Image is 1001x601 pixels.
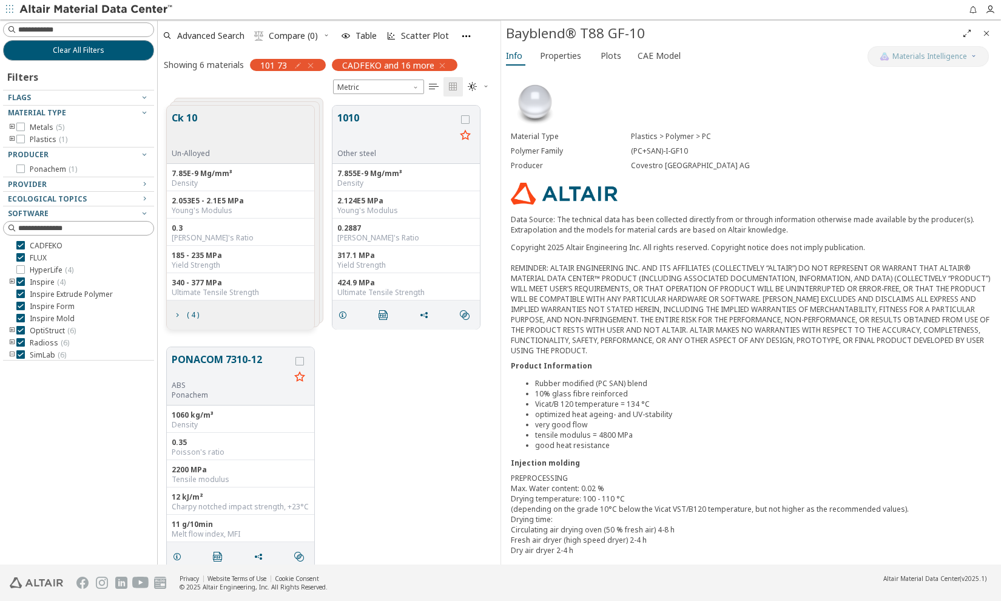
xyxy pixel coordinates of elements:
[631,132,991,141] div: Plastics > Polymer > PC
[3,148,154,162] button: Producer
[414,303,439,327] button: Share
[248,545,274,569] button: Share
[172,196,309,206] div: 2.053E5 - 2.1E5 MPa
[58,350,66,360] span: ( 6 )
[448,82,458,92] i: 
[158,97,500,565] div: grid
[443,77,463,97] button: Tile View
[172,410,309,420] div: 1060 kg/m³
[8,107,66,118] span: Material Type
[460,310,470,320] i: 
[172,206,309,216] div: Young's Modulus
[342,59,434,70] span: CADFEKO and 16 more
[30,326,76,336] span: OptiStruct
[337,110,456,149] button: 1010
[3,106,154,120] button: Material Type
[172,223,309,233] div: 0.3
[424,77,443,97] button: Table View
[172,178,309,188] div: Density
[8,338,16,348] i: toogle group
[8,123,16,132] i: toogle group
[30,350,66,360] span: SimLab
[3,61,44,90] div: Filters
[401,32,449,40] span: Scatter Plot
[172,169,309,178] div: 7.85E-9 Mg/mm³
[3,206,154,221] button: Software
[8,135,16,144] i: toogle group
[30,253,47,263] span: FLUX
[207,574,266,583] a: Website Terms of Use
[275,574,319,583] a: Cookie Consent
[10,577,63,588] img: Altair Engineering
[535,409,991,419] li: optimized heat ageing- and UV-stability
[30,265,73,275] span: HyperLife
[8,149,49,160] span: Producer
[535,399,991,409] li: Vicat/B 120 temperature = 134 °C
[172,251,309,260] div: 185 - 235 MPa
[177,32,244,40] span: Advanced Search
[379,310,388,320] i: 
[535,440,991,450] li: good heat resistance
[30,290,113,299] span: Inspire Extrude Polymer
[506,46,522,66] span: Info
[19,4,174,16] img: Altair Material Data Center
[294,552,304,562] i: 
[172,420,309,430] div: Density
[511,214,991,235] p: Data Source: The technical data has been collected directly from or through information otherwise...
[535,389,991,399] li: 10% glass fibre reinforced
[172,110,210,149] button: Ck 10
[172,465,309,475] div: 2200 MPa
[172,381,290,390] div: ABS
[540,46,581,66] span: Properties
[511,242,991,356] div: Copyright 2025 Altair Engineering Inc. All rights reserved. Copyright notice does not imply publi...
[30,314,75,324] span: Inspire Mold
[290,368,309,387] button: Favorite
[172,520,309,529] div: 11 g/10min
[8,208,49,219] span: Software
[3,192,154,206] button: Ecological Topics
[172,390,290,400] p: Ponachem
[3,177,154,192] button: Provider
[511,161,631,171] div: Producer
[167,545,192,569] button: Details
[172,278,309,288] div: 340 - 377 MPa
[57,277,66,287] span: ( 4 )
[213,552,223,562] i: 
[59,134,67,144] span: ( 1 )
[511,458,991,468] div: Injection molding
[337,169,475,178] div: 7.855E-9 Mg/mm³
[880,52,889,61] img: AI Copilot
[957,24,977,43] button: Full Screen
[511,183,618,205] img: Logo - Provider
[638,46,681,66] span: CAE Model
[883,574,960,583] span: Altair Material Data Center
[172,502,309,512] div: Charpy notched impact strength, +23°C
[254,31,264,41] i: 
[456,126,475,146] button: Favorite
[468,82,477,92] i: 
[260,59,287,70] span: 101 73
[631,161,991,171] div: Covestro [GEOGRAPHIC_DATA] AG
[30,135,67,144] span: Plastics
[333,80,424,94] span: Metric
[172,492,309,502] div: 12 kJ/m²
[3,40,154,61] button: Clear All Filters
[65,265,73,275] span: ( 4 )
[172,438,309,447] div: 0.35
[167,303,204,327] button: ( 4 )
[511,146,631,156] div: Polymer Family
[289,545,314,569] button: Similar search
[172,447,309,457] div: Poisson's ratio
[977,24,996,43] button: Close
[337,206,475,216] div: Young's Modulus
[883,574,986,583] div: (v2025.1)
[337,149,456,158] div: Other steel
[337,178,475,188] div: Density
[332,303,358,327] button: Details
[172,352,290,381] button: PONACOM 7310-12
[454,303,480,327] button: Similar search
[69,164,77,174] span: ( 1 )
[3,90,154,105] button: Flags
[333,80,424,94] div: Unit System
[172,260,309,270] div: Yield Strength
